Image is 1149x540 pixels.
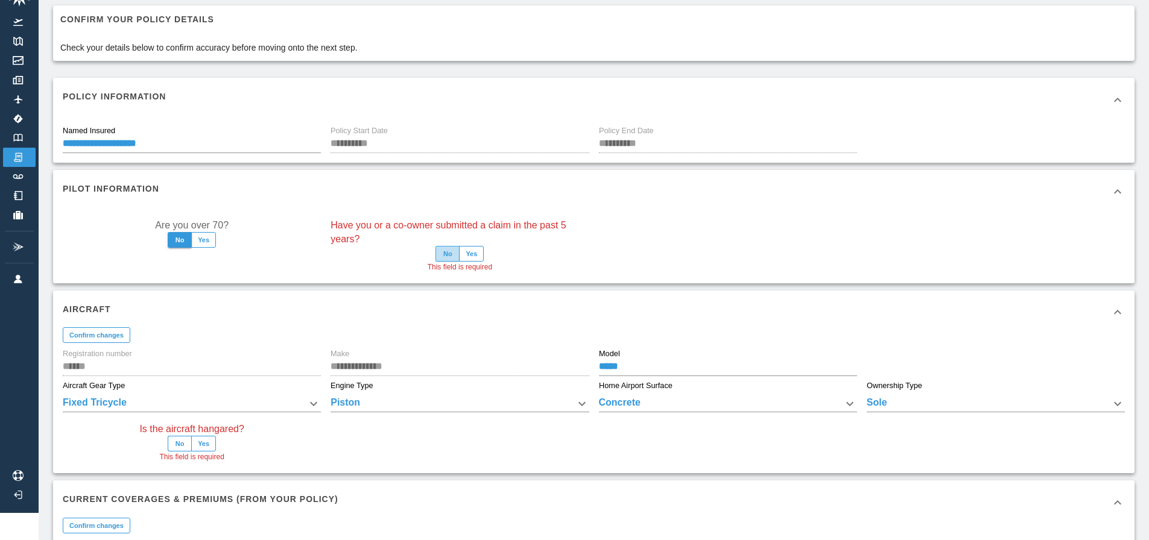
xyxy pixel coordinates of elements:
h6: Confirm your policy details [60,13,358,26]
button: Yes [191,232,216,248]
div: Concrete [599,395,857,412]
p: Check your details below to confirm accuracy before moving onto the next step. [60,42,358,54]
label: Policy Start Date [331,125,388,136]
h6: Current Coverages & Premiums (from your policy) [63,492,338,506]
label: Registration number [63,349,132,360]
button: Yes [191,436,216,451]
label: Engine Type [331,380,373,391]
label: Policy End Date [599,125,654,136]
label: Have you or a co-owner submitted a claim in the past 5 years? [331,218,589,246]
h6: Policy Information [63,90,166,103]
button: Yes [459,246,484,262]
div: Pilot Information [53,170,1135,213]
div: Current Coverages & Premiums (from your policy) [53,480,1135,524]
h6: Pilot Information [63,182,159,195]
label: Model [599,349,620,360]
div: Aircraft [53,290,1135,334]
div: Piston [331,395,589,412]
span: This field is required [428,262,492,274]
label: Is the aircraft hangared? [139,422,244,436]
label: Ownership Type [867,380,922,391]
h6: Aircraft [63,303,111,316]
span: This field is required [159,451,224,463]
label: Named Insured [63,125,115,136]
label: Are you over 70? [155,218,229,232]
button: No [168,232,192,248]
button: No [435,246,460,262]
label: Make [331,349,349,360]
div: Policy Information [53,78,1135,121]
label: Home Airport Surface [599,380,673,391]
label: Aircraft Gear Type [63,380,125,391]
div: Fixed Tricycle [63,395,321,412]
div: Sole [867,395,1125,412]
button: No [168,436,192,451]
button: Confirm changes [63,518,130,533]
button: Confirm changes [63,327,130,343]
